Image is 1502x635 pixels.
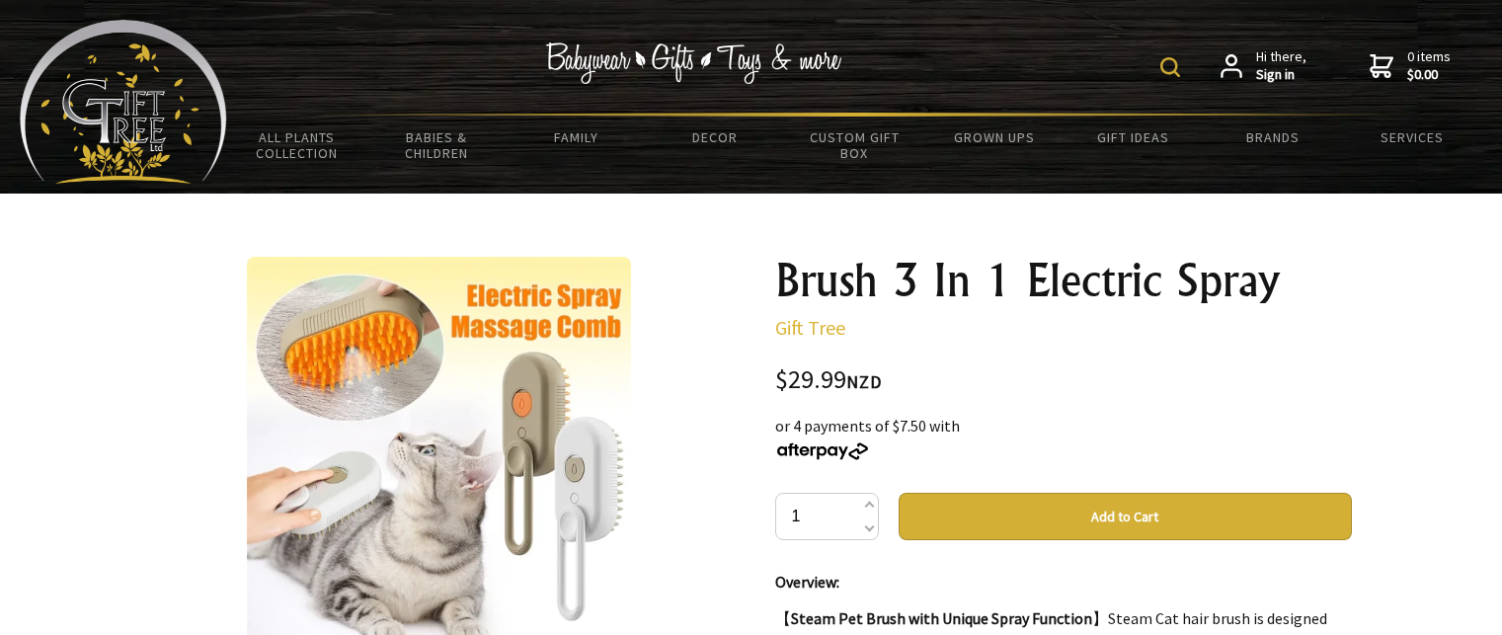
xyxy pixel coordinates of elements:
a: Grown Ups [924,117,1064,158]
span: NZD [846,370,882,393]
strong: Steam Pet Brush with Unique Spray Function [791,608,1092,628]
div: $29.99 [775,367,1352,394]
img: Babyware - Gifts - Toys and more... [20,20,227,184]
span: 0 items [1407,47,1451,83]
a: Family [506,117,645,158]
a: Gift Tree [775,315,845,340]
button: Add to Cart [899,493,1352,540]
a: Decor [646,117,785,158]
a: Custom Gift Box [785,117,924,174]
a: Brands [1204,117,1343,158]
strong: Sign in [1256,66,1306,84]
a: All Plants Collection [227,117,366,174]
span: Hi there, [1256,48,1306,83]
img: Afterpay [775,442,870,460]
a: Gift Ideas [1064,117,1203,158]
img: Babywear - Gifts - Toys & more [546,42,842,84]
strong: Overview: [775,572,839,592]
div: or 4 payments of $7.50 with [775,414,1352,461]
a: Services [1343,117,1482,158]
a: Babies & Children [366,117,506,174]
img: product search [1160,57,1180,77]
a: 0 items$0.00 [1370,48,1451,83]
a: Hi there,Sign in [1221,48,1306,83]
strong: $0.00 [1407,66,1451,84]
h1: Brush 3 In 1 Electric Spray [775,257,1352,304]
